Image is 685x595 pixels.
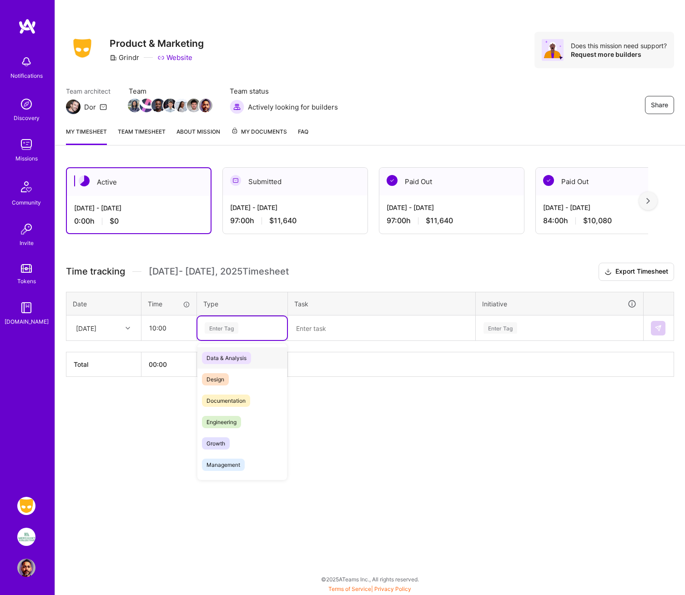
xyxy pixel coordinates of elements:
img: logo [18,18,36,35]
img: Active [79,175,90,186]
span: [DATE] - [DATE] , 2025 Timesheet [149,266,289,277]
div: 97:00 h [387,216,517,225]
img: Team Member Avatar [140,99,153,112]
i: icon Mail [100,103,107,110]
img: Team Member Avatar [163,99,177,112]
img: Invite [17,220,35,238]
a: Team Member Avatar [188,98,200,113]
th: Type [197,292,288,315]
div: Grindr [110,53,139,62]
img: Team Member Avatar [128,99,141,112]
span: Design [202,373,229,385]
div: [DATE] - [DATE] [387,203,517,212]
input: HH:MM [142,316,196,340]
button: Export Timesheet [599,263,674,281]
div: Enter Tag [205,321,238,335]
div: Missions [15,154,38,163]
span: $10,080 [583,216,612,225]
div: Initiative [482,299,637,309]
img: Company Logo [66,36,99,60]
img: tokens [21,264,32,273]
span: Team [129,86,212,96]
div: Submitted [223,168,368,195]
th: 00:00 [141,352,197,377]
div: [DATE] - [DATE] [230,203,360,212]
div: [DOMAIN_NAME] [5,317,49,326]
img: right [646,198,650,204]
img: We Are The Merchants: Founding Product Manager, Merchant Collective [17,528,35,546]
button: Share [645,96,674,114]
div: Notifications [10,71,43,80]
span: Data & Analysis [202,352,251,364]
h3: Product & Marketing [110,38,204,49]
i: icon CompanyGray [110,54,117,61]
div: Active [67,168,211,196]
a: Privacy Policy [374,585,411,592]
div: Time [148,299,190,309]
div: [DATE] - [DATE] [543,203,673,212]
th: Task [288,292,476,315]
img: Paid Out [387,175,398,186]
a: Team Member Avatar [200,98,212,113]
a: My timesheet [66,127,107,145]
a: Team Member Avatar [141,98,152,113]
span: Engineering [202,416,241,428]
span: $0 [110,216,119,226]
img: Team Member Avatar [151,99,165,112]
span: Actively looking for builders [248,102,338,112]
div: Tokens [17,276,36,286]
div: 97:00 h [230,216,360,225]
div: Community [12,198,41,207]
a: We Are The Merchants: Founding Product Manager, Merchant Collective [15,528,38,546]
img: Paid Out [543,175,554,186]
img: guide book [17,299,35,317]
a: Team Member Avatar [152,98,164,113]
div: Dor [84,102,96,112]
img: discovery [17,95,35,113]
img: Avatar [542,39,564,61]
div: Paid Out [536,168,680,195]
span: Documentation [202,395,250,407]
div: Does this mission need support? [571,41,667,50]
img: Grindr: Product & Marketing [17,497,35,515]
div: © 2025 ATeams Inc., All rights reserved. [55,568,685,590]
div: Request more builders [571,50,667,59]
i: icon Chevron [126,326,130,330]
a: Team timesheet [118,127,166,145]
div: Enter Tag [484,321,517,335]
i: icon Download [604,267,612,277]
div: [DATE] - [DATE] [74,203,203,213]
img: Team Architect [66,100,81,114]
img: bell [17,53,35,71]
div: Discovery [14,113,40,123]
img: Submit [655,325,662,332]
img: Community [15,176,37,198]
a: Team Member Avatar [129,98,141,113]
span: | [328,585,411,592]
a: Team Member Avatar [176,98,188,113]
img: Team Member Avatar [175,99,189,112]
span: Time tracking [66,266,125,277]
div: [DATE] [76,323,96,333]
div: 0:00 h [74,216,203,226]
a: Terms of Service [328,585,371,592]
span: Team status [230,86,338,96]
img: User Avatar [17,559,35,577]
span: $11,640 [426,216,453,225]
img: Submitted [230,175,241,186]
img: Team Member Avatar [199,99,212,112]
div: Invite [20,238,34,248]
span: Team architect [66,86,111,96]
img: Team Member Avatar [187,99,201,112]
th: Date [66,292,141,315]
img: Actively looking for builders [230,100,244,114]
a: FAQ [298,127,308,145]
img: teamwork [17,135,35,154]
span: Growth [202,437,230,450]
div: 84:00 h [543,216,673,225]
a: Grindr: Product & Marketing [15,497,38,515]
a: Team Member Avatar [164,98,176,113]
a: Website [157,53,192,62]
span: My Documents [231,127,287,137]
div: Paid Out [379,168,524,195]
